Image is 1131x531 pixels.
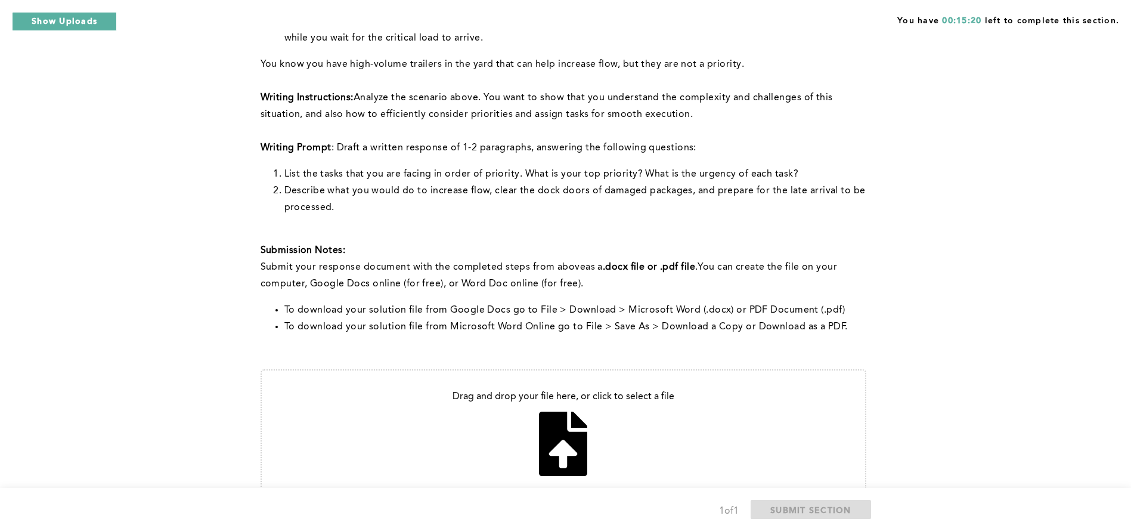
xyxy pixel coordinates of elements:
[261,93,836,119] span: Analyze the scenario above. You want to show that you understand the complexity and challenges of...
[942,17,981,25] span: 00:15:20
[12,12,117,31] button: Show Uploads
[695,263,698,272] span: .
[897,12,1119,27] span: You have left to complete this section.
[261,263,413,272] span: Submit your response document
[284,302,866,319] li: To download your solution file from Google Docs go to File > Download > Microsoft Word (.docx) or...
[751,500,871,519] button: SUBMIT SECTION
[261,143,331,153] strong: Writing Prompt
[284,319,866,335] li: To download your solution file from Microsoft Word Online go to File > Save As > Download a Copy ...
[284,186,868,212] span: Describe what you would do to increase flow, clear the dock doors of damaged packages, and prepar...
[261,259,866,292] p: with the completed steps from above You can create the file on your computer, Google Docs online ...
[719,503,739,520] div: 1 of 1
[585,263,603,272] span: as a
[284,169,798,179] span: List the tasks that you are facing in order of priority. What is your top priority? What is the u...
[331,143,696,153] span: : Draft a written response of 1-2 paragraphs, answering the following questions:
[770,504,851,515] span: SUBMIT SECTION
[261,60,745,69] span: You know you have high-volume trailers in the yard that can help increase flow, but they are not ...
[261,246,345,255] strong: Submission Notes:
[603,263,695,272] strong: .docx file or .pdf file
[261,93,354,103] strong: Writing Instructions:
